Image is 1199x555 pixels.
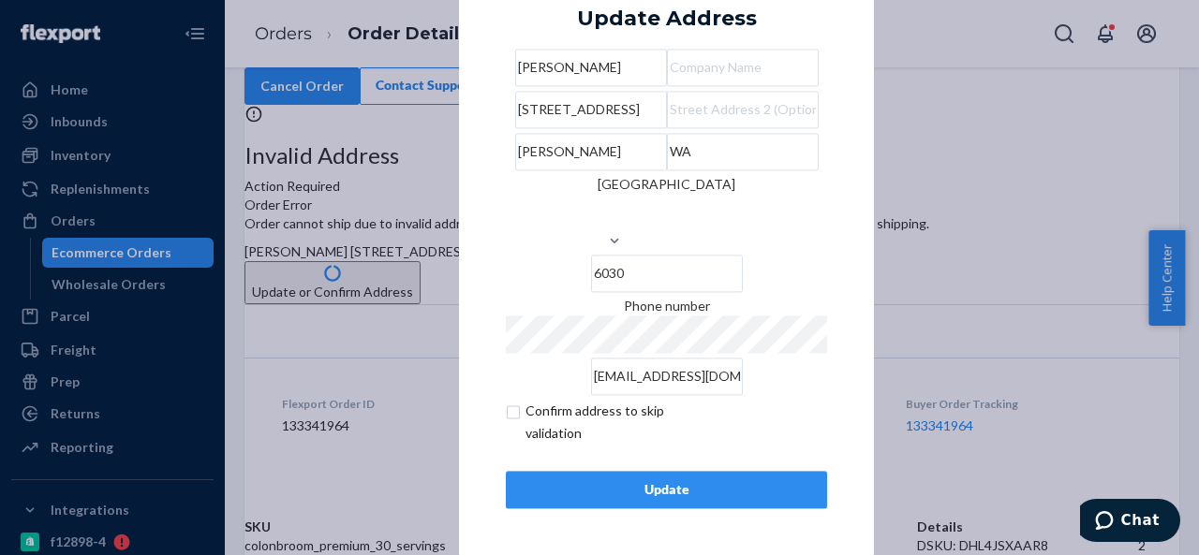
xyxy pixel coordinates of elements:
input: First & Last Name [515,49,667,86]
input: State [667,133,819,170]
input: Email (Only Required for International) [591,358,743,395]
input: [GEOGRAPHIC_DATA] [666,194,668,231]
input: Street Address 2 (Optional) [667,91,819,128]
input: ZIP Code [591,255,743,292]
div: [GEOGRAPHIC_DATA] [598,175,735,194]
iframe: Opens a widget where you can chat to one of our agents [1080,499,1180,546]
span: Phone number [624,298,710,314]
button: Update [506,471,827,508]
div: Update Address [577,7,757,30]
input: Street Address [515,91,667,128]
input: City [515,133,667,170]
div: Update [522,480,811,499]
input: Company Name [667,49,819,86]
